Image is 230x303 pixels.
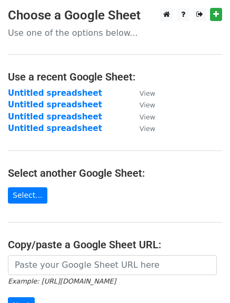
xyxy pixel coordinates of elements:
h3: Choose a Google Sheet [8,8,222,23]
a: Untitled spreadsheet [8,88,102,98]
h4: Use a recent Google Sheet: [8,70,222,83]
a: Select... [8,187,47,204]
a: View [129,112,155,122]
p: Use one of the options below... [8,27,222,38]
small: View [139,113,155,121]
small: View [139,89,155,97]
a: View [129,124,155,133]
a: Untitled spreadsheet [8,100,102,109]
h4: Copy/paste a Google Sheet URL: [8,238,222,251]
input: Paste your Google Sheet URL here [8,255,217,275]
small: View [139,101,155,109]
a: Untitled spreadsheet [8,112,102,122]
small: Example: [URL][DOMAIN_NAME] [8,277,116,285]
a: View [129,100,155,109]
h4: Select another Google Sheet: [8,167,222,179]
small: View [139,125,155,133]
a: Untitled spreadsheet [8,124,102,133]
a: View [129,88,155,98]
